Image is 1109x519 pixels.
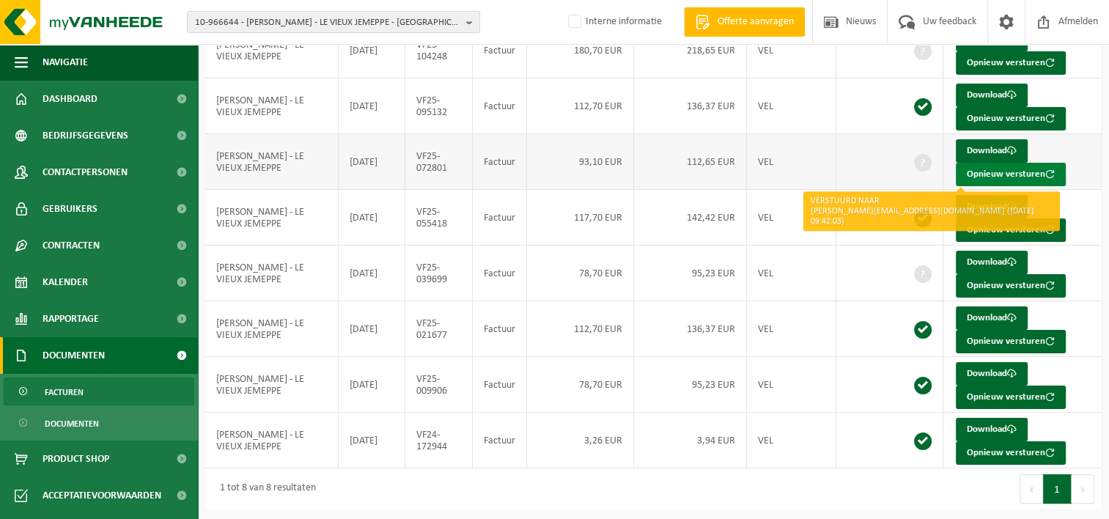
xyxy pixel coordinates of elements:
[634,23,747,78] td: 218,65 EUR
[527,190,634,246] td: 117,70 EUR
[956,51,1066,75] button: Opnieuw versturen
[195,12,460,34] span: 10-966644 - [PERSON_NAME] - LE VIEUX JEMEPPE - [GEOGRAPHIC_DATA]
[747,246,836,301] td: VEL
[473,413,527,468] td: Factuur
[565,11,662,33] label: Interne informatie
[634,190,747,246] td: 142,42 EUR
[205,190,339,246] td: [PERSON_NAME] - LE VIEUX JEMEPPE
[527,246,634,301] td: 78,70 EUR
[956,386,1066,409] button: Opnieuw versturen
[956,195,1028,218] a: Download
[634,246,747,301] td: 95,23 EUR
[634,78,747,134] td: 136,37 EUR
[43,81,97,117] span: Dashboard
[714,15,797,29] span: Offerte aanvragen
[473,301,527,357] td: Factuur
[634,301,747,357] td: 136,37 EUR
[339,301,405,357] td: [DATE]
[527,413,634,468] td: 3,26 EUR
[405,23,473,78] td: VF25-104248
[205,413,339,468] td: [PERSON_NAME] - LE VIEUX JEMEPPE
[473,134,527,190] td: Factuur
[187,11,480,33] button: 10-966644 - [PERSON_NAME] - LE VIEUX JEMEPPE - [GEOGRAPHIC_DATA]
[405,413,473,468] td: VF24-172944
[527,23,634,78] td: 180,70 EUR
[473,23,527,78] td: Factuur
[473,78,527,134] td: Factuur
[956,441,1066,465] button: Opnieuw versturen
[405,357,473,413] td: VF25-009906
[473,357,527,413] td: Factuur
[43,44,88,81] span: Navigatie
[43,154,128,191] span: Contactpersonen
[339,134,405,190] td: [DATE]
[205,78,339,134] td: [PERSON_NAME] - LE VIEUX JEMEPPE
[405,301,473,357] td: VF25-021677
[405,246,473,301] td: VF25-039699
[1020,474,1043,504] button: Previous
[43,191,97,227] span: Gebruikers
[956,107,1066,130] button: Opnieuw versturen
[747,357,836,413] td: VEL
[956,251,1028,274] a: Download
[527,357,634,413] td: 78,70 EUR
[405,190,473,246] td: VF25-055418
[205,301,339,357] td: [PERSON_NAME] - LE VIEUX JEMEPPE
[747,134,836,190] td: VEL
[747,23,836,78] td: VEL
[205,134,339,190] td: [PERSON_NAME] - LE VIEUX JEMEPPE
[43,477,161,514] span: Acceptatievoorwaarden
[747,78,836,134] td: VEL
[339,78,405,134] td: [DATE]
[205,246,339,301] td: [PERSON_NAME] - LE VIEUX JEMEPPE
[45,410,99,438] span: Documenten
[1072,474,1094,504] button: Next
[527,78,634,134] td: 112,70 EUR
[4,409,194,437] a: Documenten
[956,330,1066,353] button: Opnieuw versturen
[956,418,1028,441] a: Download
[45,378,84,406] span: Facturen
[339,246,405,301] td: [DATE]
[339,190,405,246] td: [DATE]
[956,274,1066,298] button: Opnieuw versturen
[4,378,194,405] a: Facturen
[747,190,836,246] td: VEL
[43,337,105,374] span: Documenten
[684,7,805,37] a: Offerte aanvragen
[527,134,634,190] td: 93,10 EUR
[473,190,527,246] td: Factuur
[956,163,1066,186] button: Opnieuw versturen
[634,357,747,413] td: 95,23 EUR
[339,23,405,78] td: [DATE]
[956,306,1028,330] a: Download
[405,78,473,134] td: VF25-095132
[43,441,109,477] span: Product Shop
[339,413,405,468] td: [DATE]
[205,23,339,78] td: [PERSON_NAME] - LE VIEUX JEMEPPE
[473,246,527,301] td: Factuur
[43,301,99,337] span: Rapportage
[43,264,88,301] span: Kalender
[339,357,405,413] td: [DATE]
[956,362,1028,386] a: Download
[43,117,128,154] span: Bedrijfsgegevens
[956,139,1028,163] a: Download
[747,301,836,357] td: VEL
[205,357,339,413] td: [PERSON_NAME] - LE VIEUX JEMEPPE
[43,227,100,264] span: Contracten
[527,301,634,357] td: 112,70 EUR
[956,218,1066,242] button: Opnieuw versturen
[213,476,316,502] div: 1 tot 8 van 8 resultaten
[1043,474,1072,504] button: 1
[747,413,836,468] td: VEL
[634,413,747,468] td: 3,94 EUR
[634,134,747,190] td: 112,65 EUR
[405,134,473,190] td: VF25-072801
[956,84,1028,107] a: Download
